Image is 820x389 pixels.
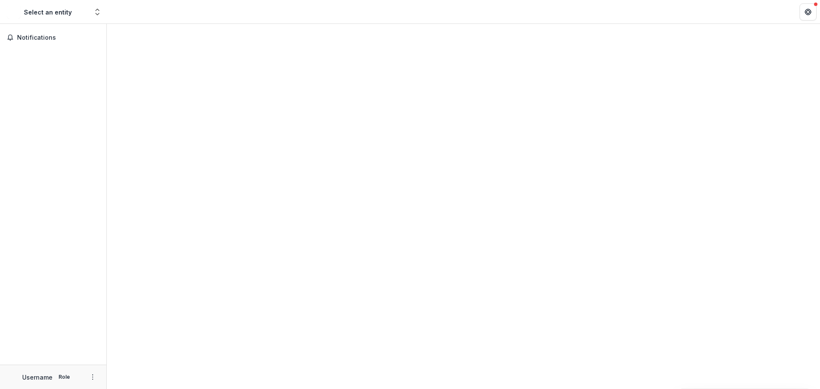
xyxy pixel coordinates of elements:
[799,3,817,20] button: Get Help
[91,3,103,20] button: Open entity switcher
[17,34,100,41] span: Notifications
[22,373,53,382] p: Username
[3,31,103,44] button: Notifications
[88,372,98,382] button: More
[56,373,73,381] p: Role
[24,8,72,17] div: Select an entity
